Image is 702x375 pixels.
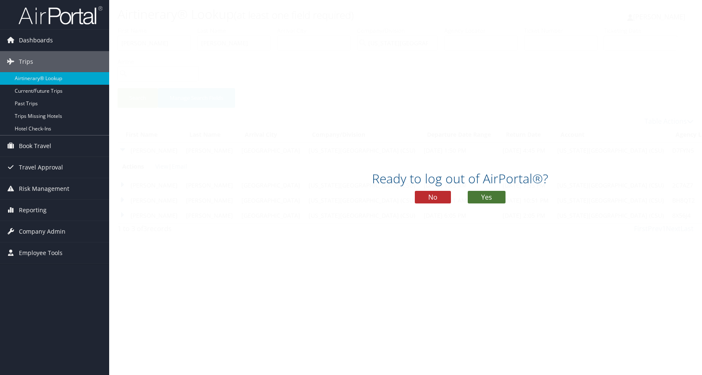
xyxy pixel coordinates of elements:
span: Company Admin [19,221,65,242]
span: Trips [19,51,33,72]
img: airportal-logo.png [18,5,102,25]
button: Yes [468,191,506,203]
span: Reporting [19,200,47,221]
span: Book Travel [19,135,51,156]
button: No [415,191,451,203]
span: Travel Approval [19,157,63,178]
span: Risk Management [19,178,69,199]
span: Dashboards [19,30,53,51]
span: Employee Tools [19,242,63,263]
